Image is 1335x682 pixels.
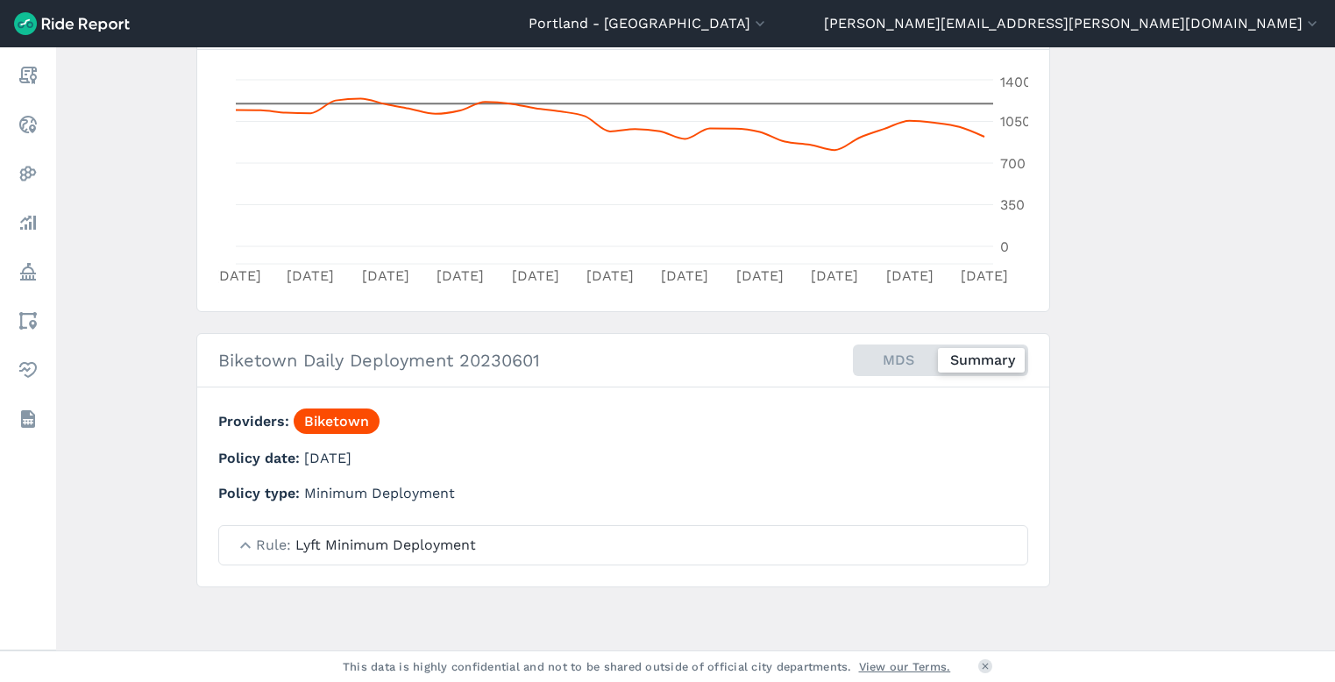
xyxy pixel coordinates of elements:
tspan: [DATE] [511,267,558,284]
a: Biketown [294,408,380,434]
tspan: [DATE] [586,267,634,284]
span: Policy type [218,485,304,501]
img: Ride Report [14,12,130,35]
a: Areas [12,305,44,337]
tspan: [DATE] [661,267,708,284]
span: Minimum Deployment [304,485,455,501]
a: View our Terms. [859,658,951,675]
span: Lyft Minimum Deployment [295,536,476,553]
tspan: [DATE] [811,267,858,284]
tspan: [DATE] [287,267,334,284]
a: Heatmaps [12,158,44,189]
tspan: [DATE] [361,267,408,284]
summary: RuleLyft Minimum Deployment [219,526,1027,565]
a: Report [12,60,44,91]
a: Policy [12,256,44,288]
button: [PERSON_NAME][EMAIL_ADDRESS][PERSON_NAME][DOMAIN_NAME] [824,13,1321,34]
a: Analyze [12,207,44,238]
h2: Biketown Daily Deployment 20230601 [218,347,540,373]
a: Realtime [12,109,44,140]
tspan: [DATE] [735,267,783,284]
tspan: [DATE] [961,267,1008,284]
tspan: [DATE] [214,267,261,284]
tspan: 1400 [1000,74,1032,90]
span: Policy date [218,450,304,466]
tspan: 700 [1000,155,1026,172]
button: Portland - [GEOGRAPHIC_DATA] [529,13,769,34]
a: Datasets [12,403,44,435]
tspan: [DATE] [437,267,484,284]
tspan: 350 [1000,196,1025,213]
span: [DATE] [304,450,352,466]
span: Rule [256,536,295,553]
a: Health [12,354,44,386]
span: Providers [218,413,294,430]
tspan: [DATE] [885,267,933,284]
tspan: 0 [1000,238,1009,255]
tspan: 1050 [1000,113,1031,130]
